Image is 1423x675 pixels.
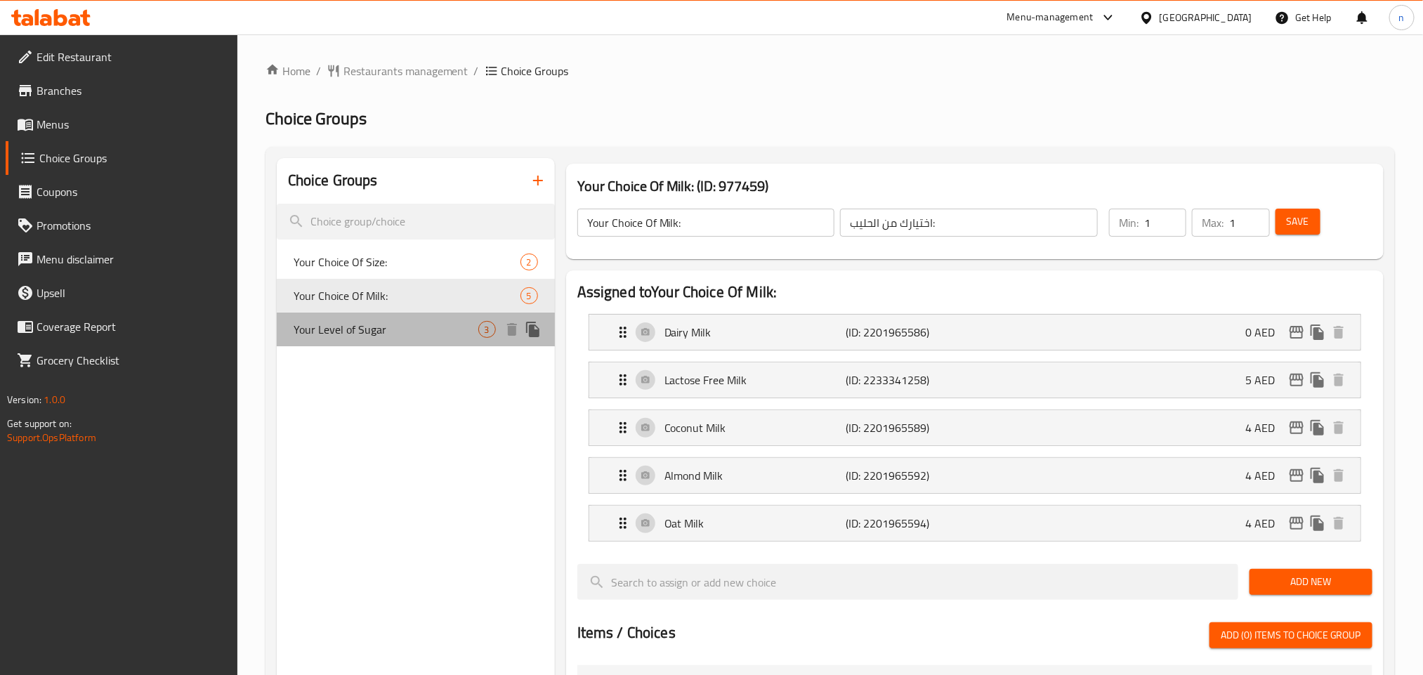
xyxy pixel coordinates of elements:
[1160,10,1252,25] div: [GEOGRAPHIC_DATA]
[664,419,846,436] p: Coconut Milk
[577,308,1372,356] li: Expand
[1209,622,1372,648] button: Add (0) items to choice group
[577,175,1372,197] h3: Your Choice Of Milk: (ID: 977459)
[265,63,310,79] a: Home
[1261,573,1361,591] span: Add New
[577,622,676,643] h2: Items / Choices
[479,323,495,336] span: 3
[589,362,1360,398] div: Expand
[277,245,555,279] div: Your Choice Of Size:2
[846,467,966,484] p: (ID: 2201965592)
[1307,369,1328,391] button: duplicate
[37,48,226,65] span: Edit Restaurant
[265,63,1395,79] nav: breadcrumb
[6,175,237,209] a: Coupons
[589,410,1360,445] div: Expand
[6,40,237,74] a: Edit Restaurant
[1119,214,1139,231] p: Min:
[520,254,538,270] div: Choices
[1328,465,1349,486] button: delete
[288,170,378,191] h2: Choice Groups
[37,116,226,133] span: Menus
[1399,10,1405,25] span: n
[6,343,237,377] a: Grocery Checklist
[294,287,520,304] span: Your Choice Of Milk:
[520,287,538,304] div: Choices
[1245,324,1286,341] p: 0 AED
[1328,417,1349,438] button: delete
[37,183,226,200] span: Coupons
[316,63,321,79] li: /
[277,204,555,240] input: search
[474,63,479,79] li: /
[37,82,226,99] span: Branches
[478,321,496,338] div: Choices
[39,150,226,166] span: Choice Groups
[521,289,537,303] span: 5
[846,419,966,436] p: (ID: 2201965589)
[37,318,226,335] span: Coverage Report
[6,107,237,141] a: Menus
[1245,419,1286,436] p: 4 AED
[6,310,237,343] a: Coverage Report
[294,254,520,270] span: Your Choice Of Size:
[523,319,544,340] button: duplicate
[664,324,846,341] p: Dairy Milk
[846,372,966,388] p: (ID: 2233341258)
[1250,569,1372,595] button: Add New
[577,499,1372,547] li: Expand
[37,251,226,268] span: Menu disclaimer
[7,391,41,409] span: Version:
[343,63,468,79] span: Restaurants management
[1245,372,1286,388] p: 5 AED
[846,324,966,341] p: (ID: 2201965586)
[6,209,237,242] a: Promotions
[589,458,1360,493] div: Expand
[1245,467,1286,484] p: 4 AED
[277,279,555,313] div: Your Choice Of Milk:5
[577,282,1372,303] h2: Assigned to Your Choice Of Milk:
[294,321,478,338] span: Your Level of Sugar
[664,467,846,484] p: Almond Milk
[7,428,96,447] a: Support.OpsPlatform
[6,74,237,107] a: Branches
[1307,417,1328,438] button: duplicate
[37,352,226,369] span: Grocery Checklist
[1328,513,1349,534] button: delete
[37,284,226,301] span: Upsell
[7,414,72,433] span: Get support on:
[1286,322,1307,343] button: edit
[1245,515,1286,532] p: 4 AED
[1287,213,1309,230] span: Save
[1221,627,1361,644] span: Add (0) items to choice group
[1307,322,1328,343] button: duplicate
[1202,214,1224,231] p: Max:
[1286,369,1307,391] button: edit
[6,276,237,310] a: Upsell
[6,141,237,175] a: Choice Groups
[577,404,1372,452] li: Expand
[1307,465,1328,486] button: duplicate
[664,515,846,532] p: Oat Milk
[589,506,1360,541] div: Expand
[577,356,1372,404] li: Expand
[846,515,966,532] p: (ID: 2201965594)
[577,452,1372,499] li: Expand
[1286,465,1307,486] button: edit
[265,103,367,134] span: Choice Groups
[501,63,569,79] span: Choice Groups
[277,313,555,346] div: Your Level of Sugar3deleteduplicate
[589,315,1360,350] div: Expand
[664,372,846,388] p: Lactose Free Milk
[1307,513,1328,534] button: duplicate
[327,63,468,79] a: Restaurants management
[1328,322,1349,343] button: delete
[37,217,226,234] span: Promotions
[1328,369,1349,391] button: delete
[1286,513,1307,534] button: edit
[1286,417,1307,438] button: edit
[577,564,1238,600] input: search
[6,242,237,276] a: Menu disclaimer
[1007,9,1094,26] div: Menu-management
[1276,209,1320,235] button: Save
